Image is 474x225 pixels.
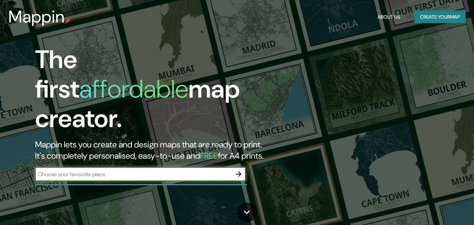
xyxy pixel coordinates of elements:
[35,139,272,161] h2: Mappin lets you create and design maps that are ready to print. It's completely personalised, eas...
[79,73,188,105] h1: affordable
[65,18,71,24] img: mappin-pin
[200,150,218,161] h5: FREE
[414,11,466,24] button: Create yourmap
[35,45,272,139] h1: The first map creator.
[8,7,65,27] h3: Mappin
[35,170,232,178] input: Choose your favourite place
[375,11,403,24] button: About Us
